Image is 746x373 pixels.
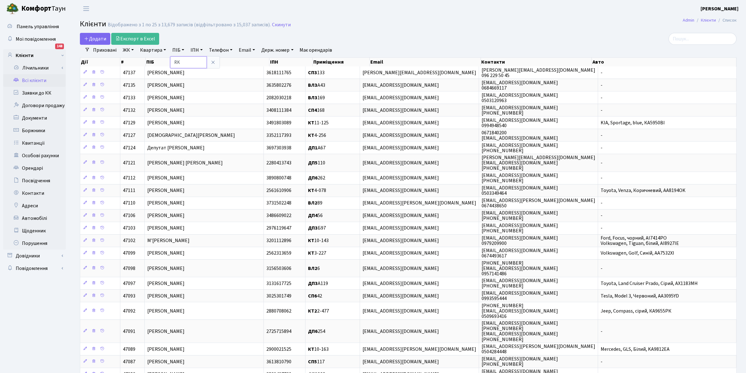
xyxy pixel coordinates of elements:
span: 2976119647 [266,225,291,232]
nav: breadcrumb [673,14,746,27]
b: ДП6 [308,328,318,335]
span: 11-125 [308,119,329,126]
a: Особові рахунки [3,149,66,162]
span: [EMAIL_ADDRESS][DOMAIN_NAME] [363,212,439,219]
span: 47133 [123,94,135,101]
a: Заявки до КК [3,87,66,99]
a: ПІБ [170,45,187,55]
a: Довідники [3,250,66,262]
span: 3201112896 [266,237,291,244]
span: 47103 [123,225,135,232]
b: КТ [308,237,314,244]
span: Додати [84,35,106,42]
span: [EMAIL_ADDRESS][DOMAIN_NAME] 0503349464 [482,184,558,197]
a: Документи [3,112,66,124]
span: 10-143 [308,237,329,244]
span: 47089 [123,346,135,353]
span: 110 [308,159,325,166]
span: [EMAIL_ADDRESS][DOMAIN_NAME] [363,358,439,365]
input: Пошук... [669,33,737,45]
div: Відображено з 1 по 25 з 13,679 записів (відфільтровано з 15,037 записів). [108,22,271,28]
span: [EMAIL_ADDRESS][DOMAIN_NAME] [363,159,439,166]
th: Email [370,58,481,66]
span: 4-078 [308,187,326,194]
span: 4-256 [308,132,326,139]
th: Приміщення [313,58,370,66]
span: 3-227 [308,250,326,257]
span: 47135 [123,82,135,89]
span: 3486609022 [266,212,291,219]
span: 168 [308,107,325,114]
a: Повідомлення [3,262,66,275]
span: 47087 [123,358,135,365]
span: 3635802276 [266,82,291,89]
span: [EMAIL_ADDRESS][DOMAIN_NAME] [363,328,439,335]
span: Мої повідомлення [16,36,56,43]
span: [EMAIL_ADDRESS][DOMAIN_NAME] [363,250,439,257]
b: ДП5 [308,159,318,166]
a: Панель управління [3,20,66,33]
span: 0671840200 [EMAIL_ADDRESS][DOMAIN_NAME] [482,129,558,142]
a: Орендарі [3,162,66,174]
span: 6 [308,265,320,272]
span: 2880708062 [266,308,291,314]
span: [PERSON_NAME] [PERSON_NAME] [147,159,223,166]
a: Всі клієнти [3,74,66,87]
a: Квартира [138,45,169,55]
span: [EMAIL_ADDRESS][DOMAIN_NAME] [PHONE_NUMBER] [482,172,558,184]
span: А43 [308,82,325,89]
a: Телефон [206,45,235,55]
span: 47129 [123,119,135,126]
span: [EMAIL_ADDRESS][DOMAIN_NAME] [363,237,439,244]
th: ІПН [269,58,313,66]
span: 2561610906 [266,187,291,194]
span: [PERSON_NAME][EMAIL_ADDRESS][DOMAIN_NAME] [363,69,476,76]
span: Toyota, Land Cruiser Prado, Сірий, АХ1183MH [601,280,698,287]
a: Адреси [3,199,66,212]
b: ДП4 [308,212,318,219]
span: [PERSON_NAME] [147,200,185,207]
th: # [120,58,146,66]
span: [EMAIL_ADDRESS][DOMAIN_NAME] [363,280,439,287]
span: [EMAIL_ADDRESS][DOMAIN_NAME] [363,175,439,182]
span: - [601,107,603,114]
span: [PERSON_NAME] [147,346,185,353]
a: Додати [80,33,110,45]
b: ДП3 [308,280,318,287]
span: [EMAIL_ADDRESS][DOMAIN_NAME] 0994948540 [482,117,558,129]
span: Volkswagen, Golf, Синій, AA7532XI [601,250,674,257]
span: Б97 [308,225,326,232]
span: [PHONE_NUMBER] [EMAIL_ADDRESS][DOMAIN_NAME] 0957141486 [482,260,558,277]
span: [PERSON_NAME] [147,293,185,299]
span: 254 [308,328,325,335]
a: Держ. номер [259,45,296,55]
span: 47121 [123,159,135,166]
b: КТ2 [308,308,317,314]
span: [PERSON_NAME] [147,107,185,114]
span: 10-163 [308,346,329,353]
a: ЖК [120,45,136,55]
span: [EMAIL_ADDRESS][DOMAIN_NAME] [PHONE_NUMBER] [482,142,558,154]
span: 133 [308,69,325,76]
div: 148 [55,44,64,49]
span: [EMAIL_ADDRESS][DOMAIN_NAME] [363,225,439,232]
span: KIA, Sportage, blue, КА5950ВІ [601,119,665,126]
span: 2-477 [308,308,329,314]
span: [PERSON_NAME][EMAIL_ADDRESS][DOMAIN_NAME] [EMAIL_ADDRESS][DOMAIN_NAME] [PHONE_NUMBER] [482,154,595,172]
span: - [601,212,603,219]
a: Експорт в Excel [111,33,159,45]
span: 3156503606 [266,265,291,272]
span: [EMAIL_ADDRESS][DOMAIN_NAME] [PHONE_NUMBER] [482,104,558,117]
span: [EMAIL_ADDRESS][DOMAIN_NAME] [PHONE_NUMBER] [482,277,558,289]
span: 47124 [123,144,135,151]
b: КТ [308,132,314,139]
span: [EMAIL_ADDRESS][DOMAIN_NAME] [PHONE_NUMBER] [EMAIL_ADDRESS][DOMAIN_NAME] [PHONE_NUMBER] [482,320,558,343]
span: 47098 [123,265,135,272]
span: 47091 [123,328,135,335]
span: [EMAIL_ADDRESS][DOMAIN_NAME] [363,107,439,114]
span: [EMAIL_ADDRESS][PERSON_NAME][DOMAIN_NAME] 0504284448 [482,343,595,355]
b: ДП3 [308,225,318,232]
b: ВЛ3 [308,94,317,101]
span: [EMAIL_ADDRESS][DOMAIN_NAME] [363,265,439,272]
span: А119 [308,280,328,287]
